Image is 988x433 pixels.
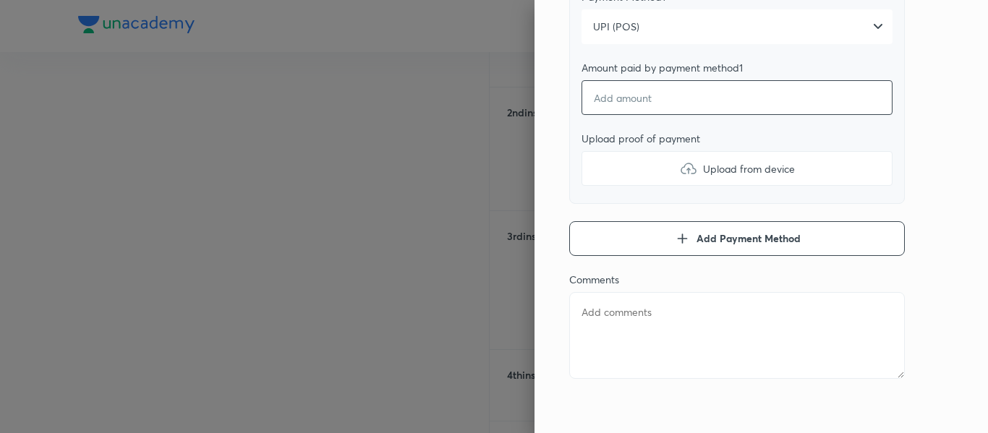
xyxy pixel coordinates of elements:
span: Add Payment Method [697,231,801,246]
button: Add Payment Method [569,221,905,256]
img: upload [680,160,697,177]
div: Amount paid by payment method 1 [582,61,893,74]
div: Comments [569,273,905,286]
input: Add amount [582,80,893,115]
div: Upload proof of payment [582,132,893,145]
span: UPI (POS) [593,20,639,34]
span: Upload from device [703,161,795,176]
